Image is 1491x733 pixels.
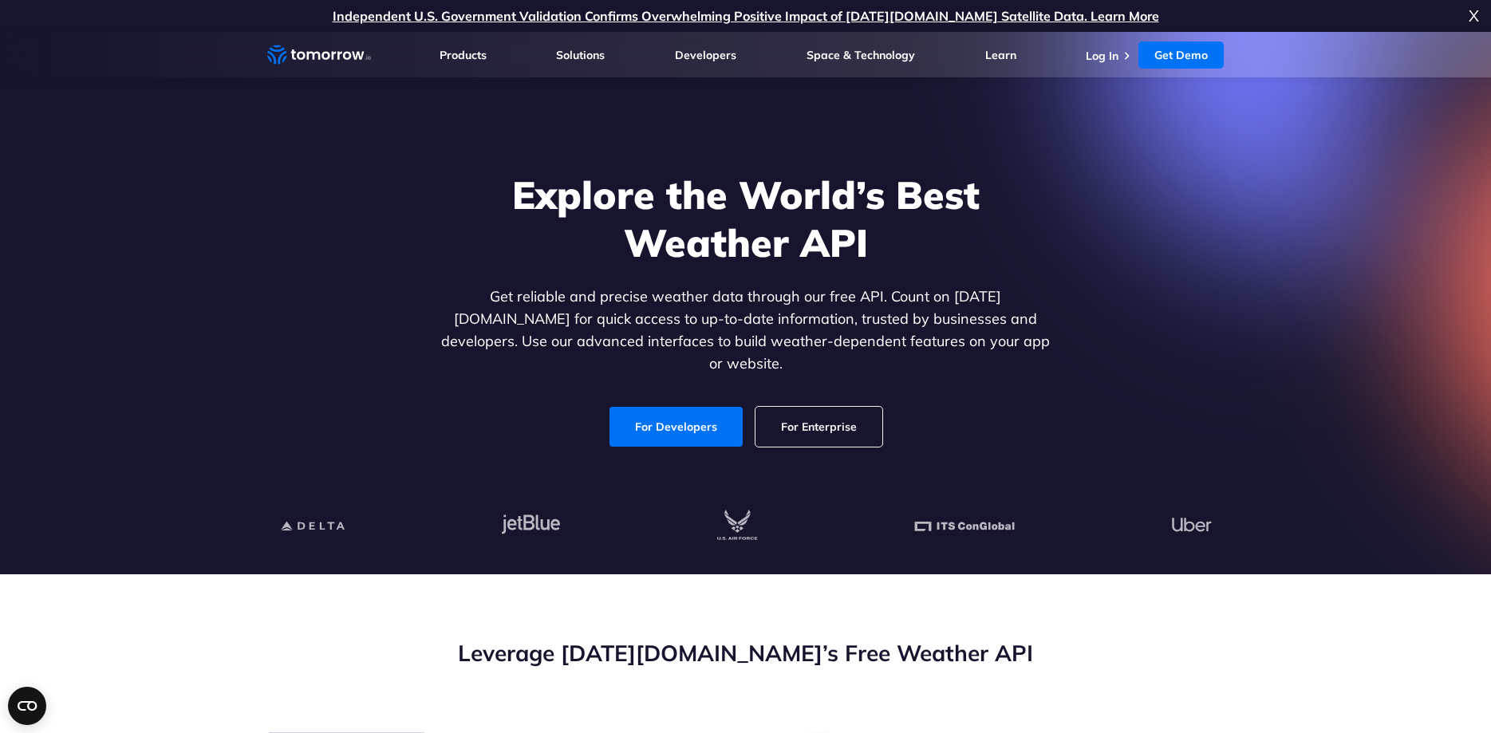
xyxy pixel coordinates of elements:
a: For Enterprise [755,407,882,447]
a: Learn [985,48,1016,62]
a: Space & Technology [807,48,915,62]
button: Open CMP widget [8,687,46,725]
a: Developers [675,48,736,62]
a: Home link [267,43,371,67]
a: Log In [1086,49,1118,63]
a: Products [440,48,487,62]
a: Independent U.S. Government Validation Confirms Overwhelming Positive Impact of [DATE][DOMAIN_NAM... [333,8,1159,24]
p: Get reliable and precise weather data through our free API. Count on [DATE][DOMAIN_NAME] for quic... [438,286,1054,375]
a: Solutions [556,48,605,62]
a: For Developers [609,407,743,447]
a: Get Demo [1138,41,1224,69]
h2: Leverage [DATE][DOMAIN_NAME]’s Free Weather API [267,638,1225,668]
h1: Explore the World’s Best Weather API [438,171,1054,266]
